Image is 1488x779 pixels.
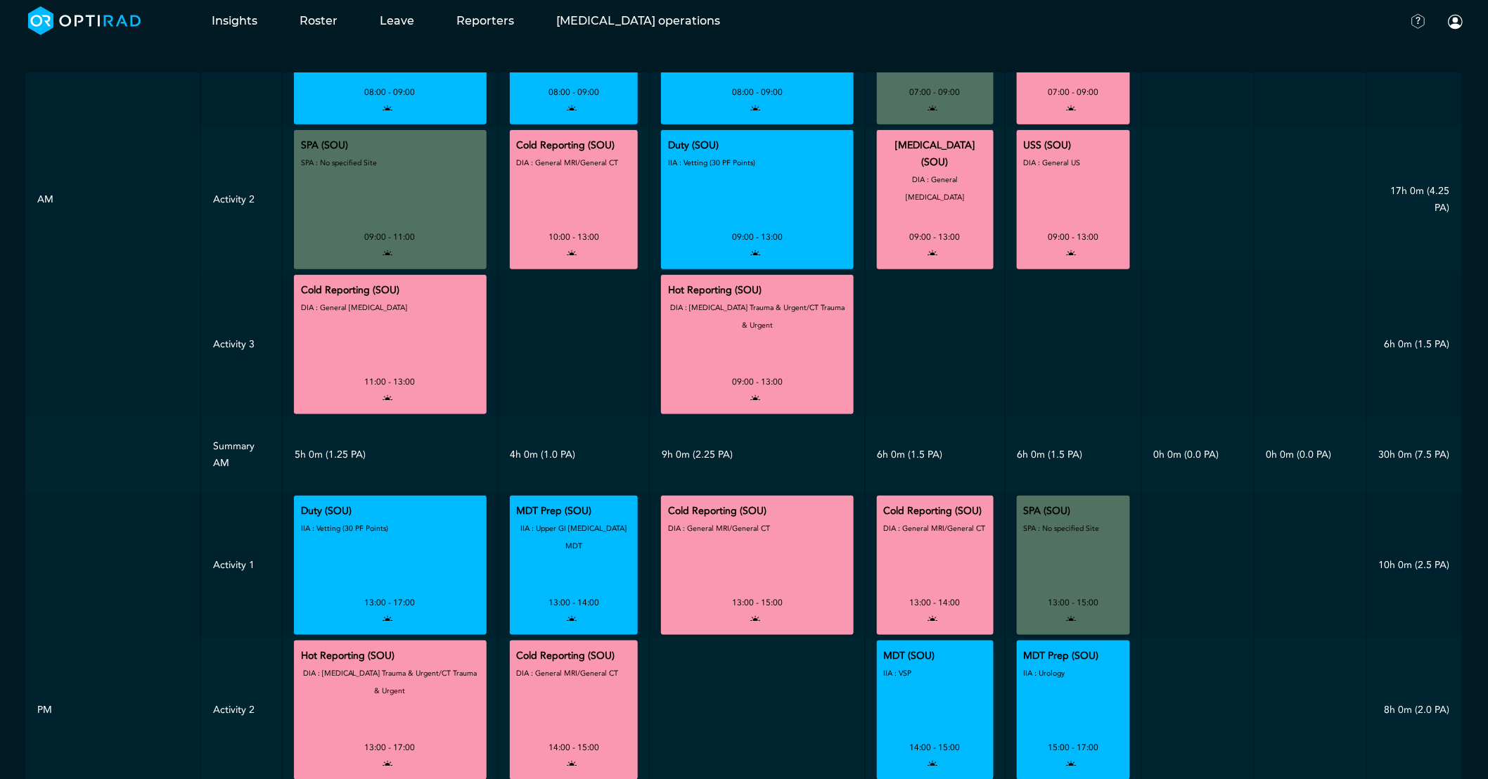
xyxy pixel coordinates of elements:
div: Cold Reporting (SOU) [884,503,982,520]
small: DIA : General MRI/General CT [517,668,619,678]
small: DIA : General [MEDICAL_DATA] [301,302,407,313]
div: 14:00 - 15:00 [549,739,599,756]
small: DIA : General MRI/General CT [517,157,619,168]
div: USS (SOU) [1024,137,1072,154]
i: open to allocation [925,247,941,260]
div: 07:00 - 09:00 [1048,84,1098,101]
div: Hot Reporting (SOU) [668,282,762,299]
div: MDT (SOU) [884,648,935,664]
i: open to allocation [380,247,396,260]
i: open to allocation [380,612,396,626]
div: 10:00 - 13:00 [549,228,599,245]
small: IIA : Upper GI [MEDICAL_DATA] MDT [520,523,627,551]
div: 07:00 - 09:00 [910,84,961,101]
i: open to allocation [925,102,941,115]
div: 14:00 - 15:00 [910,739,961,756]
i: open to allocation [748,102,763,115]
i: open to allocation [748,247,763,260]
td: 6h 0m (1.5 PA) [1005,417,1141,493]
td: 30h 0m (7.5 PA) [1366,417,1462,493]
div: Cold Reporting (SOU) [517,137,615,154]
div: MDT Prep (SOU) [517,503,592,520]
div: Cold Reporting (SOU) [668,503,767,520]
small: IIA : Vetting (30 PF Points) [668,157,755,168]
div: 11:00 - 13:00 [365,373,416,390]
i: open to allocation [380,392,396,405]
img: brand-opti-rad-logos-blue-and-white-d2f68631ba2948856bd03f2d395fb146ddc8fb01b4b6e9315ea85fa773367... [28,6,141,35]
i: open to allocation [564,247,579,260]
small: DIA : [MEDICAL_DATA] Trauma & Urgent/CT Trauma & Urgent [670,302,845,330]
td: 9h 0m (2.25 PA) [650,417,866,493]
small: DIA : General MRI/General CT [668,523,770,534]
div: MDT Prep (SOU) [1024,648,1099,664]
i: open to allocation [1063,757,1079,771]
small: IIA : VSP [884,668,912,678]
td: Activity 2 [200,127,282,272]
i: open to allocation [564,102,579,115]
div: 08:00 - 09:00 [732,84,783,101]
td: Activity 1 [200,493,282,638]
i: open to allocation [564,612,579,626]
div: SPA (SOU) [301,137,348,154]
td: 17h 0m (4.25 PA) [1366,127,1462,272]
div: 08:00 - 09:00 [549,84,599,101]
i: open to allocation [1063,247,1079,260]
div: 13:00 - 15:00 [732,594,783,611]
div: 15:00 - 17:00 [1048,739,1098,756]
td: Activity 3 [200,272,282,417]
small: DIA : General MRI/General CT [884,523,986,534]
div: Cold Reporting (SOU) [301,282,399,299]
td: Summary AM [200,417,282,493]
i: open to allocation [1063,102,1079,115]
td: 6h 0m (1.5 PA) [865,417,1005,493]
i: open to allocation [925,757,941,771]
small: SPA : No specified Site [1024,523,1100,534]
div: 13:00 - 14:00 [910,594,961,611]
small: DIA : [MEDICAL_DATA] Trauma & Urgent/CT Trauma & Urgent [303,668,477,696]
div: Cold Reporting (SOU) [517,648,615,664]
div: Duty (SOU) [301,503,352,520]
td: 4h 0m (1.0 PA) [498,417,649,493]
i: open to allocation [380,102,396,115]
div: 13:00 - 14:00 [549,594,599,611]
td: 5h 0m (1.25 PA) [282,417,498,493]
div: 13:00 - 17:00 [365,594,416,611]
small: DIA : General US [1024,157,1081,168]
div: 09:00 - 13:00 [732,228,783,245]
small: SPA : No specified Site [301,157,377,168]
div: 09:00 - 13:00 [732,373,783,390]
div: 13:00 - 17:00 [365,739,416,756]
small: DIA : General [MEDICAL_DATA] [906,174,964,202]
i: open to allocation [564,757,579,771]
div: Duty (SOU) [668,137,719,154]
div: Hot Reporting (SOU) [301,648,395,664]
div: SPA (SOU) [1024,503,1071,520]
i: open to allocation [748,392,763,405]
div: [MEDICAL_DATA] (SOU) [884,137,987,171]
div: 08:00 - 09:00 [365,84,416,101]
td: 10h 0m (2.5 PA) [1366,493,1462,638]
div: 09:00 - 13:00 [910,228,961,245]
td: 0h 0m (0.0 PA) [1254,417,1366,493]
i: open to allocation [925,612,941,626]
div: 09:00 - 13:00 [1048,228,1098,245]
i: open to allocation [380,757,396,771]
td: 6h 0m (1.5 PA) [1366,272,1462,417]
small: IIA : Urology [1024,668,1065,678]
i: open to allocation [1063,612,1079,626]
div: 13:00 - 15:00 [1048,594,1098,611]
i: open to allocation [748,612,763,626]
td: 0h 0m (0.0 PA) [1141,417,1254,493]
small: IIA : Vetting (30 PF Points) [301,523,388,534]
div: 09:00 - 11:00 [365,228,416,245]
